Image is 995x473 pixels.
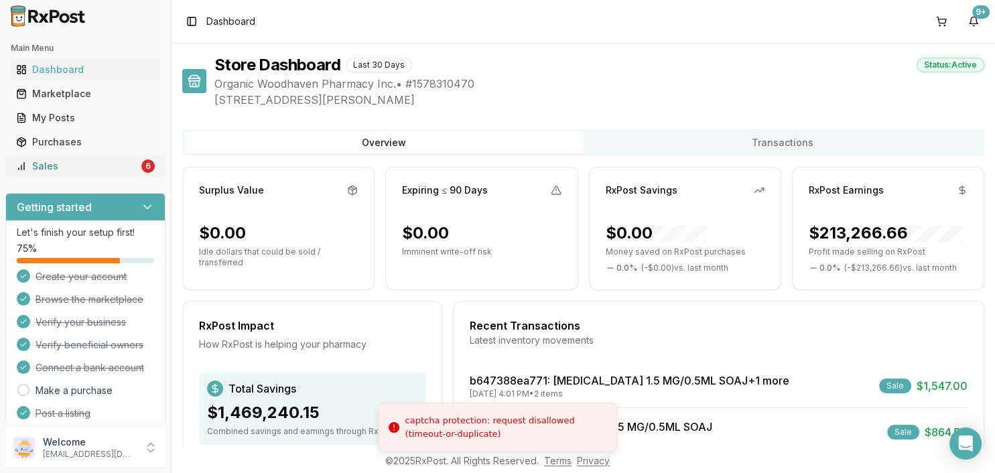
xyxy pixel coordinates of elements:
a: Terms [544,455,572,466]
span: Post a listing [36,407,90,420]
span: 0.0 % [819,263,840,273]
button: Purchases [5,131,165,153]
a: Sales6 [11,154,160,178]
a: My Posts [11,106,160,130]
span: 75 % [17,242,37,255]
div: $213,266.66 [809,222,961,244]
div: Dashboard [16,63,155,76]
span: Total Savings [228,381,296,397]
div: Latest inventory movements [470,334,968,347]
div: Last 30 Days [346,58,412,72]
h1: Store Dashboard [214,54,340,76]
div: Recent Transactions [470,318,968,334]
span: Verify your business [36,316,126,329]
div: 9+ [972,5,990,19]
nav: breadcrumb [206,15,255,28]
span: Verify beneficial owners [36,338,143,352]
p: [EMAIL_ADDRESS][DOMAIN_NAME] [43,449,136,460]
p: Idle dollars that could be sold / transferred [199,247,358,268]
img: RxPost Logo [5,5,91,27]
button: Overview [185,132,584,153]
span: ( - $213,266.66 ) vs. last month [844,263,957,273]
span: $1,547.00 [917,378,968,394]
div: Marketplace [16,87,155,100]
span: 0.0 % [616,263,637,273]
span: Create your account [36,270,127,283]
a: Privacy [577,455,610,466]
div: RxPost Earnings [809,184,884,197]
div: RxPost Impact [199,318,425,334]
div: $1,469,240.15 [207,402,417,423]
img: User avatar [13,437,35,458]
div: $0.00 [402,222,449,244]
p: Money saved on RxPost purchases [606,247,765,257]
div: Open Intercom Messenger [949,427,982,460]
a: Make a purchase [36,384,113,397]
div: $0.00 [606,222,706,244]
a: Purchases [11,130,160,154]
a: b647388ea771: [MEDICAL_DATA] 1.5 MG/0.5ML SOAJ+1 more [470,374,789,387]
span: ( - $0.00 ) vs. last month [641,263,728,273]
p: Imminent write-off risk [402,247,561,257]
div: RxPost Savings [606,184,677,197]
button: Dashboard [5,59,165,80]
button: Sales6 [5,155,165,177]
div: $0.00 [199,222,246,244]
div: How RxPost is helping your pharmacy [199,338,425,351]
span: Browse the marketplace [36,293,143,306]
span: [STREET_ADDRESS][PERSON_NAME] [214,92,984,108]
h3: Getting started [17,199,92,215]
span: Organic Woodhaven Pharmacy Inc. • # 1578310470 [214,76,984,92]
div: Sale [879,379,911,393]
span: Dashboard [206,15,255,28]
button: Marketplace [5,83,165,105]
div: captcha protection: request disallowed (timeout-or-duplicate) [405,414,606,440]
span: Connect a bank account [36,361,144,375]
div: 6 [141,159,155,173]
div: Expiring ≤ 90 Days [402,184,488,197]
div: Status: Active [917,58,984,72]
div: Surplus Value [199,184,264,197]
button: My Posts [5,107,165,129]
div: Sale [887,425,919,440]
p: Profit made selling on RxPost [809,247,968,257]
div: Sales [16,159,139,173]
div: My Posts [16,111,155,125]
p: Let's finish your setup first! [17,226,154,239]
div: Purchases [16,135,155,149]
h2: Main Menu [11,43,160,54]
span: $864.50 [925,424,968,440]
div: Combined savings and earnings through RxPost [207,426,417,437]
button: Transactions [584,132,982,153]
a: Marketplace [11,82,160,106]
a: Dashboard [11,58,160,82]
p: Welcome [43,435,136,449]
div: [DATE] 4:01 PM • 2 items [470,389,789,399]
button: 9+ [963,11,984,32]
